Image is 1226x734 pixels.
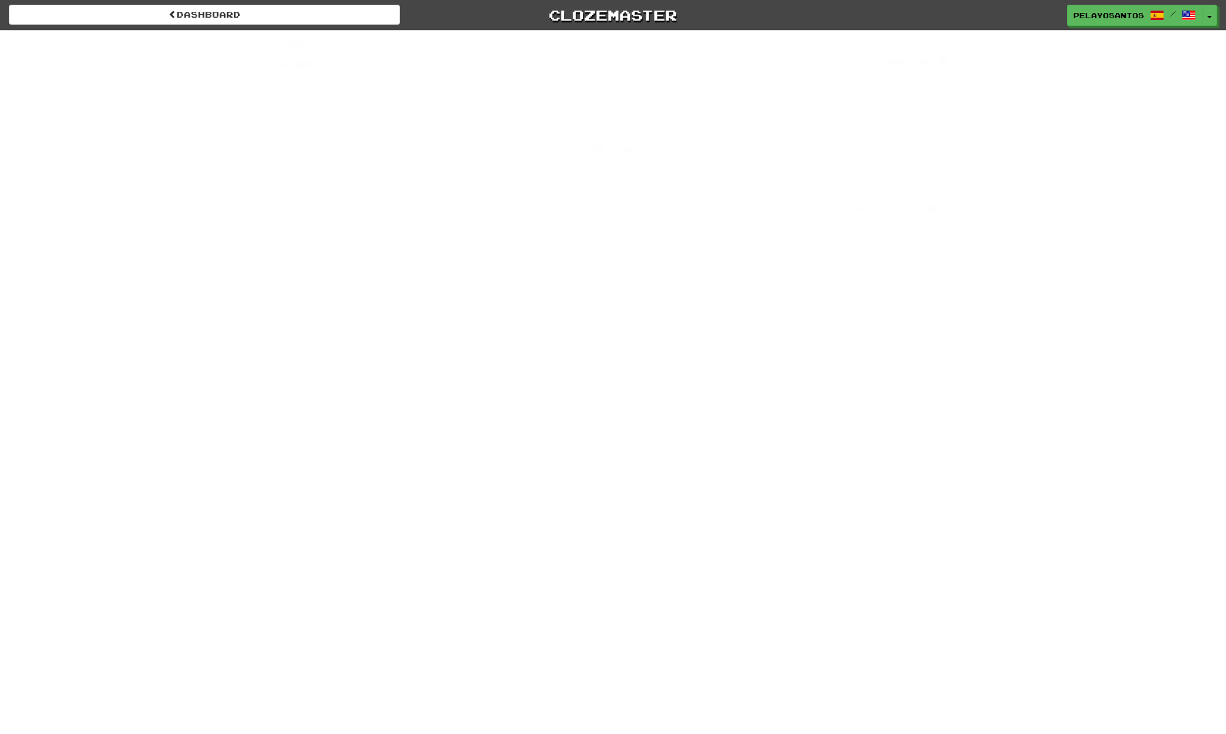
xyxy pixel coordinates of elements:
span: pelayosantos [1073,10,1144,21]
span: / [1170,9,1176,18]
button: Submit [577,167,650,194]
div: / [277,39,337,54]
span: Score: [277,59,320,69]
span: 0 % [878,57,890,67]
div: Mastered [876,57,949,68]
div: Discutir [277,123,949,135]
span: 0 [327,55,337,69]
button: Single letter hint - you only get 1 per sentence and score half the points! alt+h [616,141,639,161]
button: Help! [844,200,885,220]
a: Clozemaster [418,5,809,25]
button: Round history (alt+y) [891,200,914,220]
a: Dashboard [9,5,400,25]
button: Switch sentence to multiple choice alt+p [587,141,611,161]
a: pelayosantos / [1067,5,1202,26]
